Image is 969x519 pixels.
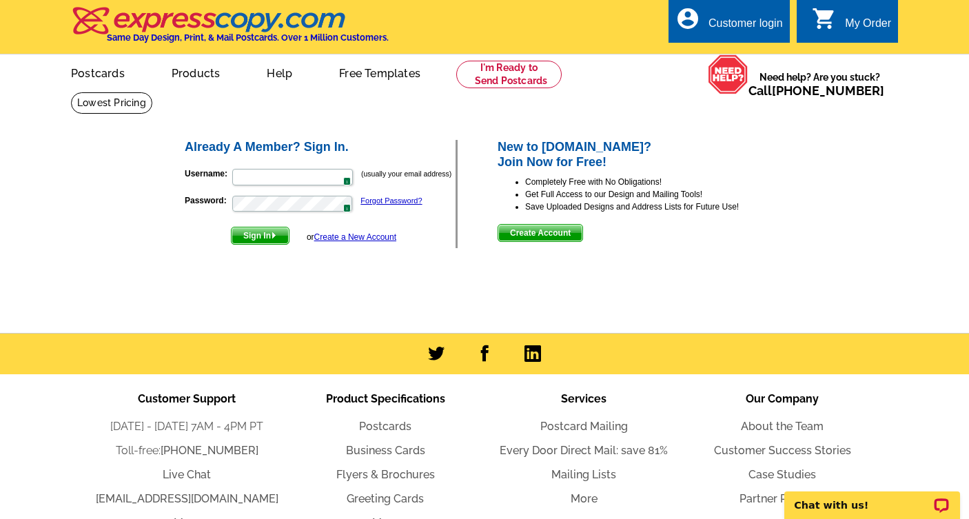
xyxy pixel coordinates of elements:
span: 1 [343,177,351,185]
a: Mailing Lists [551,468,616,481]
li: Save Uploaded Designs and Address Lists for Future Use! [525,201,786,213]
a: Postcards [49,56,147,88]
h2: New to [DOMAIN_NAME]? Join Now for Free! [498,140,786,170]
i: shopping_cart [812,6,837,31]
label: Password: [185,194,231,207]
a: Free Templates [317,56,442,88]
h2: Already A Member? Sign In. [185,140,456,155]
img: help [708,54,748,94]
label: Username: [185,167,231,180]
a: Flyers & Brochures [336,468,435,481]
div: or [307,231,396,243]
span: Customer Support [138,392,236,405]
span: Our Company [746,392,819,405]
a: Live Chat [163,468,211,481]
img: npw-badge-icon.svg [338,199,349,210]
a: Help [245,56,314,88]
a: Every Door Direct Mail: save 81% [500,444,668,457]
span: Sign In [232,227,289,244]
iframe: LiveChat chat widget [775,476,969,519]
a: Customer Success Stories [714,444,851,457]
a: Postcard Mailing [540,420,628,433]
li: Completely Free with No Obligations! [525,176,786,188]
img: npw-badge-icon.svg [338,172,349,183]
a: Postcards [359,420,411,433]
button: Sign In [231,227,289,245]
a: Greeting Cards [347,492,424,505]
a: Partner Program [739,492,826,505]
a: About the Team [741,420,824,433]
div: Customer login [708,17,783,37]
a: Forgot Password? [360,196,422,205]
img: button-next-arrow-white.png [271,232,277,238]
a: shopping_cart My Order [812,15,891,32]
a: account_circle Customer login [675,15,783,32]
a: Products [150,56,243,88]
li: Get Full Access to our Design and Mailing Tools! [525,188,786,201]
li: [DATE] - [DATE] 7AM - 4PM PT [88,418,286,435]
a: [PHONE_NUMBER] [161,444,258,457]
span: Product Specifications [326,392,445,405]
small: (usually your email address) [361,170,451,178]
span: Need help? Are you stuck? [748,70,891,98]
span: Call [748,83,884,98]
li: Toll-free: [88,442,286,459]
a: More [571,492,598,505]
a: Business Cards [346,444,425,457]
span: Services [561,392,606,405]
i: account_circle [675,6,700,31]
a: Case Studies [748,468,816,481]
a: Create a New Account [314,232,396,242]
span: Create Account [498,225,582,241]
h4: Same Day Design, Print, & Mail Postcards. Over 1 Million Customers. [107,32,389,43]
button: Create Account [498,224,583,242]
a: [EMAIL_ADDRESS][DOMAIN_NAME] [96,492,278,505]
a: Same Day Design, Print, & Mail Postcards. Over 1 Million Customers. [71,17,389,43]
div: My Order [845,17,891,37]
a: [PHONE_NUMBER] [772,83,884,98]
span: 1 [343,204,351,212]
